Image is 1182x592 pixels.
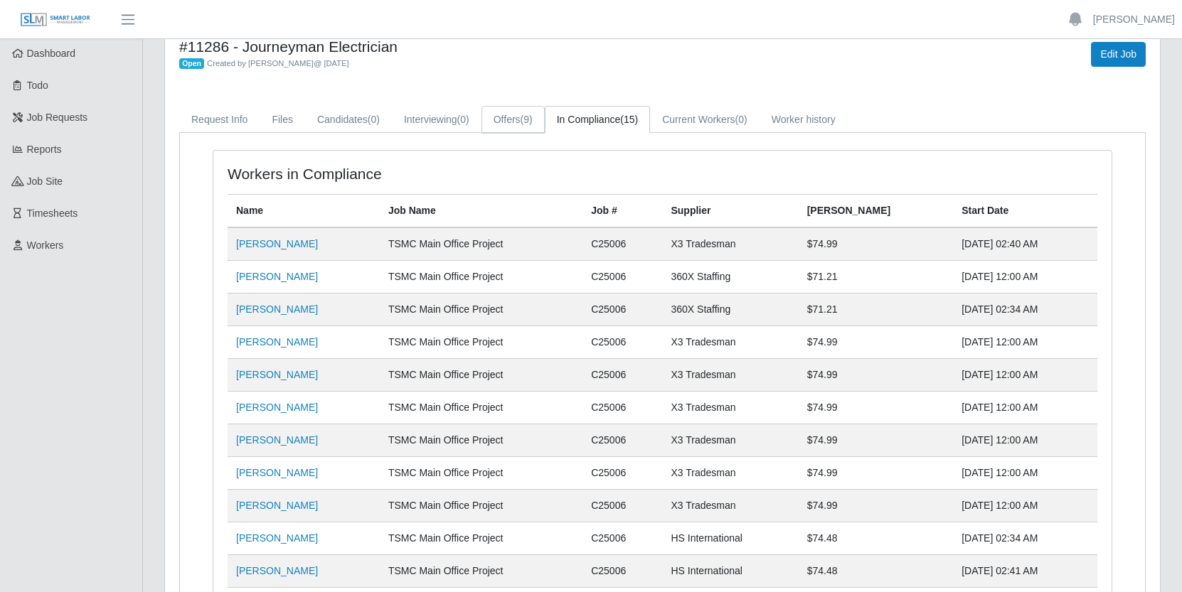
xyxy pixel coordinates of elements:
td: X3 Tradesman [662,424,798,457]
span: job site [27,176,63,187]
td: [DATE] 12:00 AM [953,261,1097,294]
th: Job Name [380,195,582,228]
td: [DATE] 12:00 AM [953,424,1097,457]
td: C25006 [582,392,662,424]
td: X3 Tradesman [662,227,798,261]
a: Request Info [179,106,260,134]
span: (0) [735,114,747,125]
td: TSMC Main Office Project [380,359,582,392]
td: $71.21 [799,294,953,326]
span: Open [179,58,204,70]
td: $74.48 [799,555,953,588]
td: C25006 [582,490,662,522]
th: Job # [582,195,662,228]
a: [PERSON_NAME] [236,565,318,576]
h4: #11286 - Journeyman Electrician [179,38,734,55]
a: Current Workers [650,106,760,134]
a: [PERSON_NAME] [236,336,318,348]
td: C25006 [582,522,662,555]
td: C25006 [582,326,662,359]
a: [PERSON_NAME] [1093,12,1175,27]
a: Files [260,106,305,134]
td: $74.99 [799,457,953,490]
span: (0) [457,114,469,125]
td: C25006 [582,227,662,261]
span: Todo [27,80,48,91]
td: 360X Staffing [662,261,798,294]
td: TSMC Main Office Project [380,522,582,555]
a: [PERSON_NAME] [236,303,318,315]
td: HS International [662,522,798,555]
td: TSMC Main Office Project [380,326,582,359]
td: X3 Tradesman [662,457,798,490]
td: C25006 [582,457,662,490]
td: [DATE] 02:34 AM [953,294,1097,326]
td: TSMC Main Office Project [380,392,582,424]
td: TSMC Main Office Project [380,555,582,588]
span: (15) [620,114,638,125]
a: Candidates [305,106,392,134]
td: $74.99 [799,424,953,457]
a: [PERSON_NAME] [236,434,318,446]
td: [DATE] 12:00 AM [953,490,1097,522]
a: Interviewing [392,106,481,134]
span: Dashboard [27,48,76,59]
th: Name [228,195,380,228]
td: [DATE] 12:00 AM [953,457,1097,490]
td: $74.48 [799,522,953,555]
td: $71.21 [799,261,953,294]
td: C25006 [582,359,662,392]
td: [DATE] 12:00 AM [953,326,1097,359]
a: [PERSON_NAME] [236,238,318,249]
span: Timesheets [27,208,78,219]
td: TSMC Main Office Project [380,261,582,294]
td: X3 Tradesman [662,359,798,392]
td: TSMC Main Office Project [380,457,582,490]
td: TSMC Main Office Project [380,294,582,326]
td: [DATE] 12:00 AM [953,359,1097,392]
span: (9) [521,114,533,125]
td: TSMC Main Office Project [380,227,582,261]
td: C25006 [582,424,662,457]
td: [DATE] 02:34 AM [953,522,1097,555]
td: C25006 [582,555,662,588]
td: TSMC Main Office Project [380,424,582,457]
span: Job Requests [27,112,88,123]
span: Reports [27,144,62,155]
td: X3 Tradesman [662,490,798,522]
th: Supplier [662,195,798,228]
td: $74.99 [799,326,953,359]
td: X3 Tradesman [662,392,798,424]
td: HS International [662,555,798,588]
a: Offers [481,106,545,134]
td: $74.99 [799,490,953,522]
td: $74.99 [799,359,953,392]
td: $74.99 [799,392,953,424]
td: [DATE] 12:00 AM [953,392,1097,424]
a: Worker history [760,106,848,134]
a: [PERSON_NAME] [236,500,318,511]
a: Edit Job [1091,42,1146,67]
span: Workers [27,240,64,251]
th: [PERSON_NAME] [799,195,953,228]
th: Start Date [953,195,1097,228]
td: [DATE] 02:41 AM [953,555,1097,588]
a: [PERSON_NAME] [236,532,318,544]
td: $74.99 [799,227,953,261]
img: SLM Logo [20,12,91,28]
a: [PERSON_NAME] [236,467,318,478]
td: TSMC Main Office Project [380,490,582,522]
td: [DATE] 02:40 AM [953,227,1097,261]
a: [PERSON_NAME] [236,369,318,380]
h4: Workers in Compliance [228,165,577,183]
span: (0) [368,114,380,125]
td: 360X Staffing [662,294,798,326]
td: C25006 [582,261,662,294]
td: X3 Tradesman [662,326,798,359]
a: In Compliance [545,106,650,134]
a: [PERSON_NAME] [236,271,318,282]
span: Created by [PERSON_NAME] @ [DATE] [207,59,349,68]
a: [PERSON_NAME] [236,402,318,413]
td: C25006 [582,294,662,326]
